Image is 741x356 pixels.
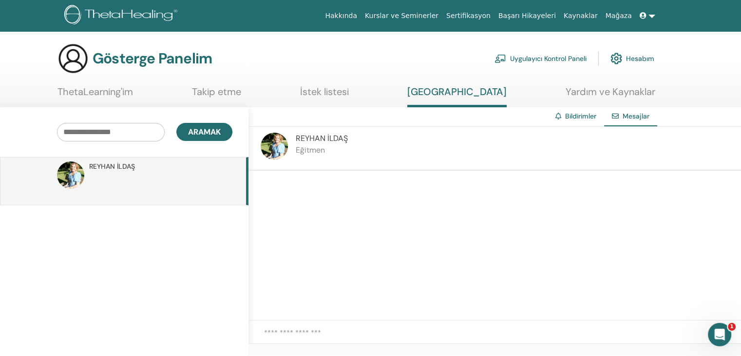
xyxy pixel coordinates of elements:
[510,55,587,63] font: Uygulayıcı Kontrol Paneli
[494,48,587,69] a: Uygulayıcı Kontrol Paneli
[610,48,654,69] a: Hesabım
[601,7,635,25] a: Mağaza
[325,12,357,20] font: Hakkında
[57,161,84,189] img: default.jpg
[605,12,631,20] font: Mağaza
[708,323,731,346] iframe: Intercom canlı sohbet
[188,127,221,137] font: Aramak
[57,85,133,98] font: ThetaLearning'im
[57,43,89,74] img: generic-user-icon.jpg
[494,7,560,25] a: Başarı Hikayeleri
[93,49,212,68] font: Gösterge Panelim
[261,133,288,160] img: default.jpg
[117,162,135,171] font: İLDAŞ
[89,162,115,171] font: REYHAN
[361,7,442,25] a: Kurslar ve Seminerler
[565,112,596,120] a: Bildirimler
[442,7,494,25] a: Sertifikasyon
[407,85,507,98] font: [GEOGRAPHIC_DATA]
[560,7,602,25] a: Kaynaklar
[327,133,348,143] font: İLDAŞ
[446,12,491,20] font: Sertifikasyon
[610,50,622,67] img: cog.svg
[296,133,325,143] font: REYHAN
[626,55,654,63] font: Hesabım
[192,85,241,98] font: Takip etme
[192,86,241,105] a: Takip etme
[300,85,349,98] font: İstek listesi
[64,5,181,27] img: logo.png
[57,86,133,105] a: ThetaLearning'im
[300,86,349,105] a: İstek listesi
[566,85,655,98] font: Yardım ve Kaynaklar
[494,54,506,63] img: chalkboard-teacher.svg
[296,145,325,155] font: Eğitmen
[623,112,649,120] font: Mesajlar
[407,86,507,107] a: [GEOGRAPHIC_DATA]
[498,12,556,20] font: Başarı Hikayeleri
[730,323,734,330] font: 1
[564,12,598,20] font: Kaynaklar
[365,12,438,20] font: Kurslar ve Seminerler
[566,86,655,105] a: Yardım ve Kaynaklar
[321,7,361,25] a: Hakkında
[176,123,232,141] button: Aramak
